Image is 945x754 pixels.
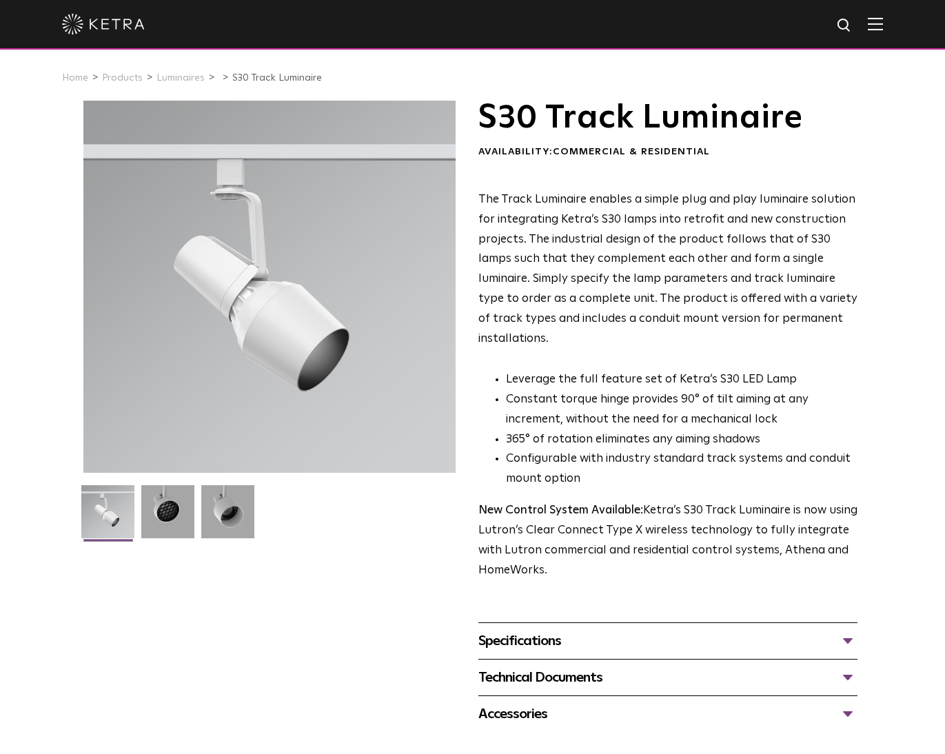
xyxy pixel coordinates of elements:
strong: New Control System Available: [478,505,643,516]
img: 9e3d97bd0cf938513d6e [201,485,254,549]
div: Technical Documents [478,666,858,689]
a: Home [62,73,88,83]
h1: S30 Track Luminaire [478,101,858,135]
div: Accessories [478,703,858,725]
li: Constant torque hinge provides 90° of tilt aiming at any increment, without the need for a mechan... [506,390,858,430]
div: Availability: [478,145,858,159]
span: The Track Luminaire enables a simple plug and play luminaire solution for integrating Ketra’s S30... [478,194,857,345]
img: 3b1b0dc7630e9da69e6b [141,485,194,549]
a: Luminaires [156,73,205,83]
a: S30 Track Luminaire [232,73,322,83]
li: 365° of rotation eliminates any aiming shadows [506,430,858,450]
a: Products [102,73,143,83]
p: Ketra’s S30 Track Luminaire is now using Lutron’s Clear Connect Type X wireless technology to ful... [478,501,858,581]
span: Commercial & Residential [553,147,710,156]
div: Specifications [478,630,858,652]
img: ketra-logo-2019-white [62,14,145,34]
img: S30-Track-Luminaire-2021-Web-Square [81,485,134,549]
li: Leverage the full feature set of Ketra’s S30 LED Lamp [506,370,858,390]
li: Configurable with industry standard track systems and conduit mount option [506,449,858,489]
img: Hamburger%20Nav.svg [868,17,883,30]
img: search icon [836,17,853,34]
